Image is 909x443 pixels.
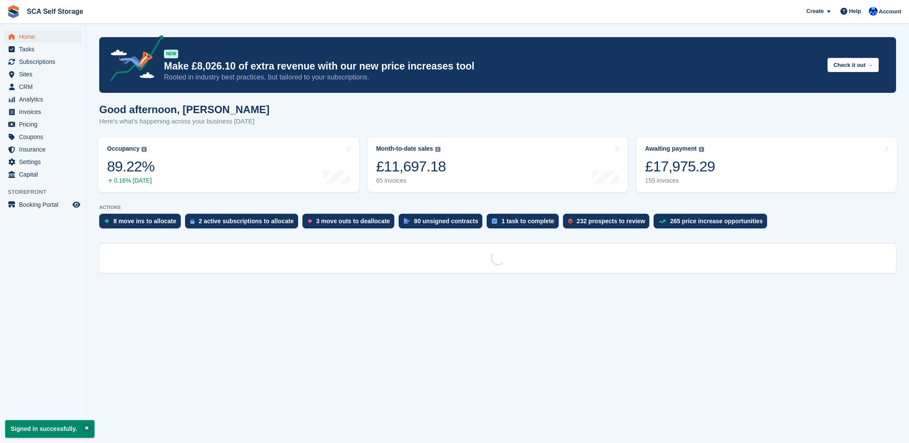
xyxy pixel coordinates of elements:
a: menu [4,106,82,118]
div: 265 price increase opportunities [670,218,763,225]
p: Here's what's happening across your business [DATE] [99,117,270,127]
img: Kelly Neesham [869,7,878,16]
div: 89.22% [107,158,154,175]
span: Storefront [8,188,86,196]
span: Settings [19,156,71,168]
h1: Good afternoon, [PERSON_NAME] [99,104,270,115]
a: menu [4,43,82,55]
img: price-adjustments-announcement-icon-8257ccfd72463d97f412b2fc003d46551f7dbcb40ab6d574587a9cd5c0d94... [103,35,164,84]
a: menu [4,118,82,130]
span: Subscriptions [19,56,71,68]
div: 232 prospects to review [577,218,645,225]
a: SCA Self Storage [23,4,87,19]
a: 232 prospects to review [563,214,654,233]
span: Invoices [19,106,71,118]
span: Insurance [19,143,71,155]
a: menu [4,143,82,155]
span: Booking Portal [19,199,71,211]
a: menu [4,168,82,180]
p: Signed in successfully. [5,420,94,438]
div: NEW [164,50,178,58]
div: £17,975.29 [645,158,715,175]
p: Make £8,026.10 of extra revenue with our new price increases tool [164,60,821,73]
div: Awaiting payment [645,145,697,152]
a: 80 unsigned contracts [399,214,487,233]
img: prospect-51fa495bee0391a8d652442698ab0144808aea92771e9ea1ae160a38d050c398.svg [568,218,572,224]
span: Create [806,7,824,16]
img: move_outs_to_deallocate_icon-f764333ba52eb49d3ac5e1228854f67142a1ed5810a6f6cc68b1a99e826820c5.svg [308,218,312,224]
div: Month-to-date sales [376,145,433,152]
div: 80 unsigned contracts [414,218,478,225]
a: 2 active subscriptions to allocate [185,214,302,233]
img: move_ins_to_allocate_icon-fdf77a2bb77ea45bf5b3d319d69a93e2d87916cf1d5bf7949dd705db3b84f3ca.svg [104,218,109,224]
a: Preview store [71,199,82,210]
div: 65 invoices [376,177,446,184]
span: Capital [19,168,71,180]
button: Check it out → [827,58,879,72]
span: Coupons [19,131,71,143]
a: 1 task to complete [487,214,563,233]
img: active_subscription_to_allocate_icon-d502201f5373d7db506a760aba3b589e785aa758c864c3986d89f69b8ff3... [190,218,195,224]
div: £11,697.18 [376,158,446,175]
a: 8 move ins to allocate [99,214,185,233]
a: Awaiting payment £17,975.29 155 invoices [636,137,897,192]
span: Sites [19,68,71,80]
a: Occupancy 89.22% 0.16% [DATE] [98,137,359,192]
a: menu [4,56,82,68]
div: 3 move outs to deallocate [316,218,390,225]
span: Help [849,7,861,16]
a: menu [4,68,82,80]
p: ACTIONS [99,205,896,210]
div: 2 active subscriptions to allocate [199,218,294,225]
span: Home [19,31,71,43]
a: menu [4,156,82,168]
img: task-75834270c22a3079a89374b754ae025e5fb1db73e45f91037f5363f120a921f8.svg [492,218,497,224]
p: Rooted in industry best practices, but tailored to your subscriptions. [164,73,821,82]
img: price_increase_opportunities-93ffe204e8149a01c8c9dc8f82e8f89637d9d84a8eef4429ea346261dce0b2c0.svg [659,219,666,223]
img: contract_signature_icon-13c848040528278c33f63329250d36e43548de30e8caae1d1a13099fd9432cc5.svg [404,218,410,224]
a: 265 price increase opportunities [654,214,771,233]
a: menu [4,199,82,211]
img: icon-info-grey-7440780725fd019a000dd9b08b2336e03edf1995a4989e88bcd33f0948082b44.svg [699,147,704,152]
img: icon-info-grey-7440780725fd019a000dd9b08b2336e03edf1995a4989e88bcd33f0948082b44.svg [142,147,147,152]
span: CRM [19,81,71,93]
div: 155 invoices [645,177,715,184]
div: 1 task to complete [501,218,554,225]
img: stora-icon-8386f47178a22dfd0bd8f6a31ec36ba5ce8667c1dd55bd0f319d3a0aa187defe.svg [7,5,20,18]
a: menu [4,31,82,43]
img: icon-info-grey-7440780725fd019a000dd9b08b2336e03edf1995a4989e88bcd33f0948082b44.svg [435,147,440,152]
a: menu [4,131,82,143]
a: 3 move outs to deallocate [302,214,399,233]
div: 8 move ins to allocate [113,218,176,225]
a: menu [4,81,82,93]
a: Month-to-date sales £11,697.18 65 invoices [368,137,628,192]
div: Occupancy [107,145,139,152]
span: Pricing [19,118,71,130]
div: 0.16% [DATE] [107,177,154,184]
span: Tasks [19,43,71,55]
span: Account [879,7,901,16]
span: Analytics [19,93,71,105]
a: menu [4,93,82,105]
